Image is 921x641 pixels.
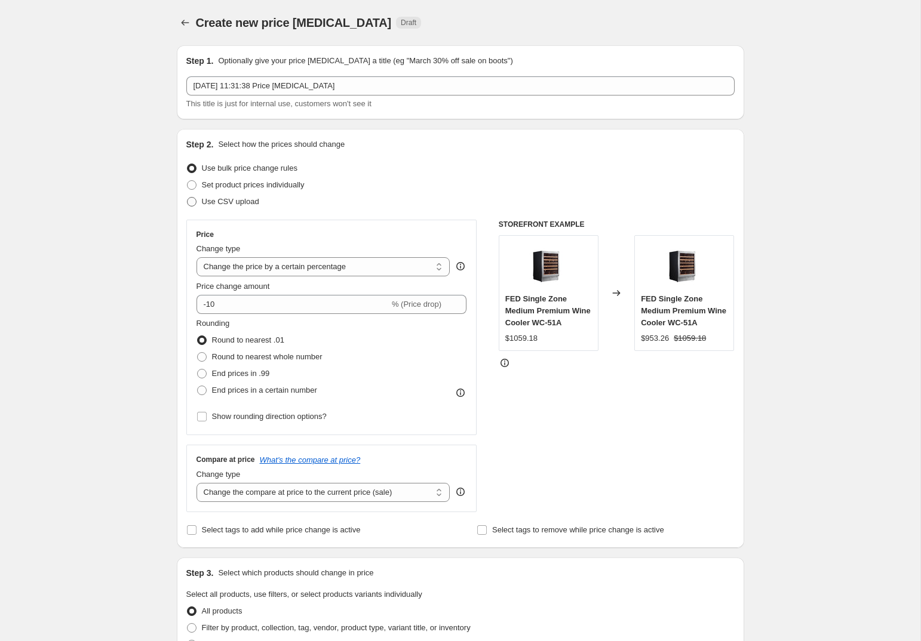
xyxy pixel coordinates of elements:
[202,606,242,615] span: All products
[212,335,284,344] span: Round to nearest .01
[197,455,255,464] h3: Compare at price
[674,332,706,344] strike: $1059.18
[401,18,416,27] span: Draft
[212,412,327,421] span: Show rounding direction options?
[641,294,726,327] span: FED Single Zone Medium Premium Wine Cooler WC-51A
[218,55,512,67] p: Optionally give your price [MEDICAL_DATA] a title (eg "March 30% off sale on boots")
[455,260,466,272] div: help
[392,300,441,309] span: % (Price drop)
[202,164,297,172] span: Use bulk price change rules
[197,282,270,291] span: Price change amount
[202,197,259,206] span: Use CSV upload
[197,470,241,479] span: Change type
[197,244,241,253] span: Change type
[177,14,194,31] button: Price change jobs
[186,76,735,95] input: 30% off holiday sale
[212,352,323,361] span: Round to nearest whole number
[212,386,317,395] span: End prices in a certain number
[218,567,373,579] p: Select which products should change in price
[524,242,572,289] img: wc-15a_F.E.D_Single_Zone_Medium_Premium_Wine_Cooler_WC-51A_80x.jpg
[260,455,361,464] button: What's the compare at price?
[197,295,389,314] input: -15
[186,138,214,150] h2: Step 2.
[186,99,372,108] span: This title is just for internal use, customers won't see it
[197,230,214,239] h3: Price
[661,242,708,289] img: wc-15a_F.E.D_Single_Zone_Medium_Premium_Wine_Cooler_WC-51A_80x.jpg
[202,525,361,534] span: Select tags to add while price change is active
[492,525,664,534] span: Select tags to remove while price change is active
[212,369,270,378] span: End prices in .99
[218,138,345,150] p: Select how the prices should change
[505,332,538,344] div: $1059.18
[186,590,422,599] span: Select all products, use filters, or select products variants individually
[196,16,392,29] span: Create new price [MEDICAL_DATA]
[202,623,471,632] span: Filter by product, collection, tag, vendor, product type, variant title, or inventory
[186,55,214,67] h2: Step 1.
[202,180,305,189] span: Set product prices individually
[186,567,214,579] h2: Step 3.
[197,319,230,328] span: Rounding
[499,220,735,229] h6: STOREFRONT EXAMPLE
[455,486,466,498] div: help
[641,332,669,344] div: $953.26
[505,294,591,327] span: FED Single Zone Medium Premium Wine Cooler WC-51A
